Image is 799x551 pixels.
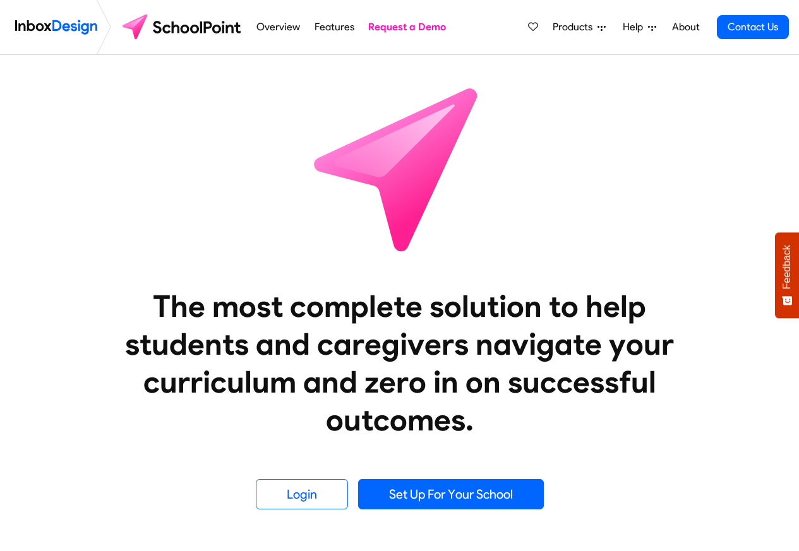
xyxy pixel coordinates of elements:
[717,15,789,39] a: Contact Us
[253,15,304,40] a: Overview
[548,15,611,40] a: Products
[668,15,703,40] a: About
[311,15,357,40] a: Features
[358,479,544,509] a: Set Up For Your School
[781,245,793,289] span: Feedback
[116,12,249,42] img: schoolpoint logo
[553,20,598,35] span: Products
[618,15,661,40] a: Help
[256,479,348,509] a: Login
[100,287,700,439] heading: The most complete solution to help students and caregivers navigate your curriculum and zero in o...
[623,20,648,35] span: Help
[775,232,799,318] button: Feedback - Show survey
[286,55,514,282] img: icon_schoolpoint.svg
[365,15,450,40] a: Request a Demo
